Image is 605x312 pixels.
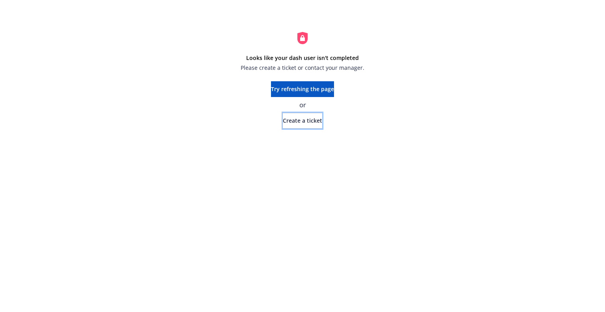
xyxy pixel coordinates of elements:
span: Try refreshing the page [271,85,334,93]
span: Please create a ticket or contact your manager. [241,64,364,72]
a: Create a ticket [283,113,322,129]
strong: Looks like your dash user isn't completed [246,54,359,62]
span: Create a ticket [283,117,322,124]
span: or [299,100,306,110]
button: Try refreshing the page [271,81,334,97]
